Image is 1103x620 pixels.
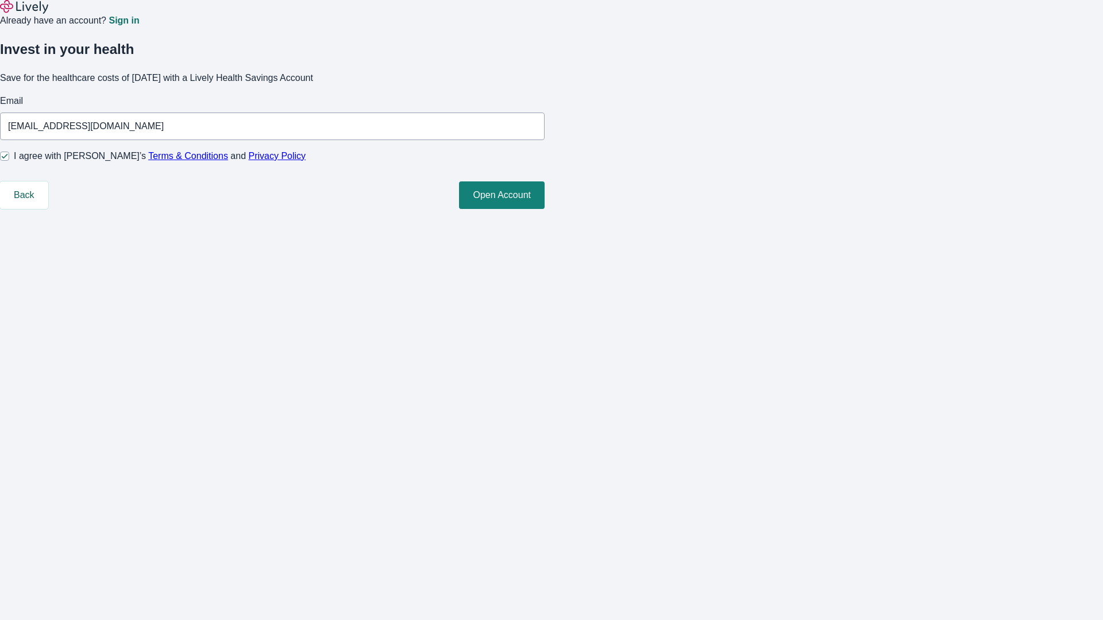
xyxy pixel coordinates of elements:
a: Terms & Conditions [148,151,228,161]
button: Open Account [459,181,545,209]
span: I agree with [PERSON_NAME]’s and [14,149,306,163]
a: Privacy Policy [249,151,306,161]
a: Sign in [109,16,139,25]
